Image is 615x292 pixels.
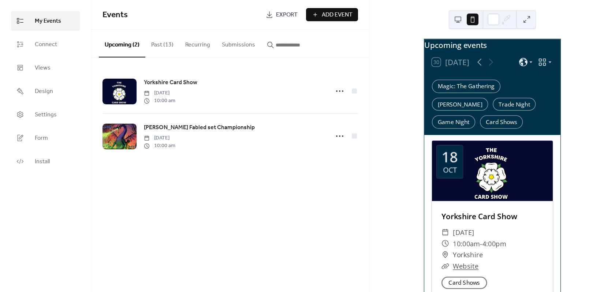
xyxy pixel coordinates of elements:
span: Yorkshire Card Show [144,78,197,87]
div: [PERSON_NAME] [432,98,488,111]
button: Submissions [216,30,261,57]
span: Events [102,7,128,23]
span: My Events [35,17,61,26]
a: Website [453,262,478,271]
span: Export [276,11,298,19]
a: Settings [11,105,80,124]
span: [PERSON_NAME] Fabled set Championship [144,123,255,132]
span: Install [35,157,50,166]
div: Magic: The Gathering [432,80,500,93]
a: Form [11,128,80,148]
button: Add Event [306,8,358,21]
span: 10:00 am [144,142,175,150]
div: ​ [441,227,449,238]
div: Oct [443,166,456,173]
div: Card Shows [480,116,523,129]
span: Connect [35,40,57,49]
span: Yorkshire [453,249,483,261]
span: [DATE] [453,227,474,238]
a: Views [11,58,80,78]
div: ​ [441,238,449,249]
a: Export [260,8,303,21]
a: Yorkshire Card Show [144,78,197,87]
button: Upcoming (2) [99,30,145,57]
span: [DATE] [144,134,175,142]
div: ​ [441,249,449,261]
span: Add Event [322,11,353,19]
button: Past (13) [145,30,179,57]
span: Form [35,134,48,143]
a: Connect [11,34,80,54]
a: Design [11,81,80,101]
div: Trade Night [493,98,536,111]
a: Install [11,151,80,171]
span: Views [35,64,51,72]
span: 10:00am [453,238,480,249]
span: Design [35,87,53,96]
div: 18 [441,150,458,164]
button: Recurring [179,30,216,57]
span: 4:00pm [482,238,506,249]
div: Game Night [432,116,475,129]
a: My Events [11,11,80,31]
div: ​ [441,261,449,272]
span: Settings [35,111,57,119]
a: Yorkshire Card Show [441,211,517,221]
a: [PERSON_NAME] Fabled set Championship [144,123,255,132]
span: 10:00 am [144,97,175,105]
span: - [480,238,482,249]
span: [DATE] [144,89,175,97]
div: Upcoming events [424,39,560,50]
